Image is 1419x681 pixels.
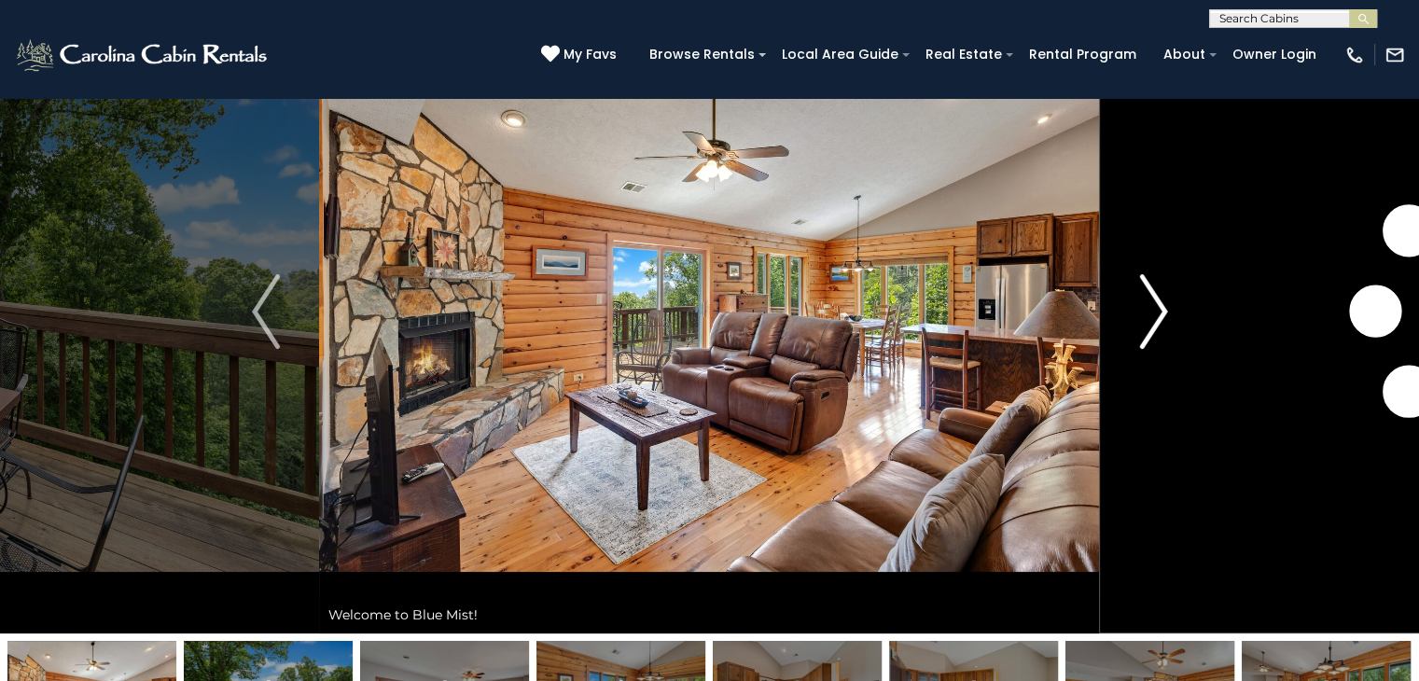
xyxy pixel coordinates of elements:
img: mail-regular-white.png [1384,45,1405,65]
a: Browse Rentals [640,40,764,69]
a: Local Area Guide [772,40,908,69]
a: My Favs [541,45,621,65]
span: My Favs [563,45,617,64]
img: arrow [252,274,280,349]
a: Real Estate [916,40,1011,69]
img: arrow [1139,274,1167,349]
div: Welcome to Blue Mist! [319,596,1099,633]
img: White-1-2.png [14,36,272,74]
a: About [1154,40,1215,69]
a: Owner Login [1223,40,1326,69]
a: Rental Program [1020,40,1146,69]
img: phone-regular-white.png [1344,45,1365,65]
